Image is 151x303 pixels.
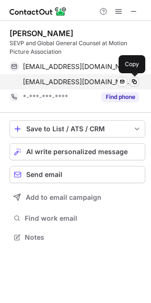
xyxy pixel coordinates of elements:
span: Add to email campaign [26,194,101,201]
span: [EMAIL_ADDRESS][DOMAIN_NAME] [23,78,132,86]
span: [EMAIL_ADDRESS][DOMAIN_NAME] [23,62,132,71]
span: Notes [25,233,141,242]
span: Find work email [25,214,141,223]
div: [PERSON_NAME] [10,29,73,38]
div: Save to List / ATS / CRM [26,125,129,133]
button: Add to email campaign [10,189,145,206]
span: AI write personalized message [26,148,128,156]
button: Send email [10,166,145,183]
div: SEVP and Global General Counsel at Motion Picture Association [10,39,145,56]
button: Find work email [10,212,145,225]
button: Reveal Button [101,92,139,102]
button: Notes [10,231,145,244]
button: AI write personalized message [10,143,145,160]
span: Send email [26,171,62,178]
img: ContactOut v5.3.10 [10,6,67,17]
button: save-profile-one-click [10,120,145,137]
